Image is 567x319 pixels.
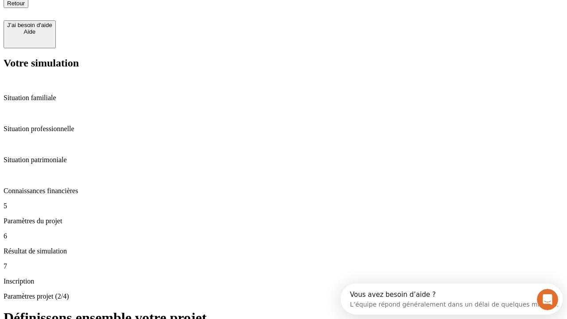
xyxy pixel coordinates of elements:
div: Ouvrir le Messenger Intercom [4,4,244,28]
p: 5 [4,202,563,210]
p: 7 [4,262,563,270]
p: 6 [4,232,563,240]
div: Vous avez besoin d’aide ? [9,8,218,15]
p: Inscription [4,277,563,285]
p: Situation professionnelle [4,125,563,133]
p: Paramètres projet (2/4) [4,292,563,300]
p: Connaissances financières [4,187,563,195]
div: J’ai besoin d'aide [7,22,52,28]
button: J’ai besoin d'aideAide [4,20,56,48]
p: Résultat de simulation [4,247,563,255]
p: Situation patrimoniale [4,156,563,164]
p: Situation familiale [4,94,563,102]
p: Paramètres du projet [4,217,563,225]
div: Aide [7,28,52,35]
h2: Votre simulation [4,57,563,69]
div: L’équipe répond généralement dans un délai de quelques minutes. [9,15,218,24]
iframe: Intercom live chat [537,289,558,310]
iframe: Intercom live chat discovery launcher [341,284,563,315]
